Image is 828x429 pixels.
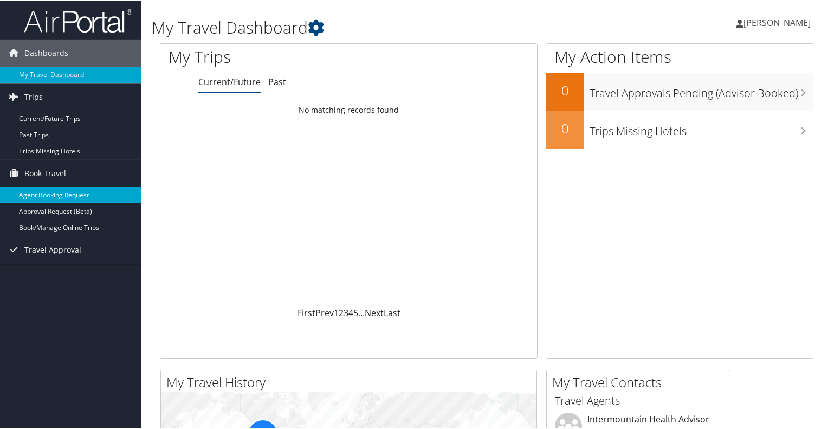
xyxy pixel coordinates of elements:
[160,99,537,119] td: No matching records found
[24,235,81,262] span: Travel Approval
[590,117,813,138] h3: Trips Missing Hotels
[166,372,536,390] h2: My Travel History
[268,75,286,87] a: Past
[339,306,344,318] a: 2
[546,118,584,137] h2: 0
[152,15,598,38] h1: My Travel Dashboard
[344,306,348,318] a: 3
[546,110,813,148] a: 0Trips Missing Hotels
[198,75,261,87] a: Current/Future
[315,306,334,318] a: Prev
[169,44,372,67] h1: My Trips
[353,306,358,318] a: 5
[365,306,384,318] a: Next
[24,39,68,66] span: Dashboards
[555,392,722,407] h3: Travel Agents
[743,16,811,28] span: [PERSON_NAME]
[546,80,584,99] h2: 0
[24,159,66,186] span: Book Travel
[546,44,813,67] h1: My Action Items
[24,7,132,33] img: airportal-logo.png
[348,306,353,318] a: 4
[590,79,813,100] h3: Travel Approvals Pending (Advisor Booked)
[297,306,315,318] a: First
[358,306,365,318] span: …
[736,5,821,38] a: [PERSON_NAME]
[334,306,339,318] a: 1
[546,72,813,110] a: 0Travel Approvals Pending (Advisor Booked)
[384,306,400,318] a: Last
[24,82,43,110] span: Trips
[552,372,730,390] h2: My Travel Contacts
